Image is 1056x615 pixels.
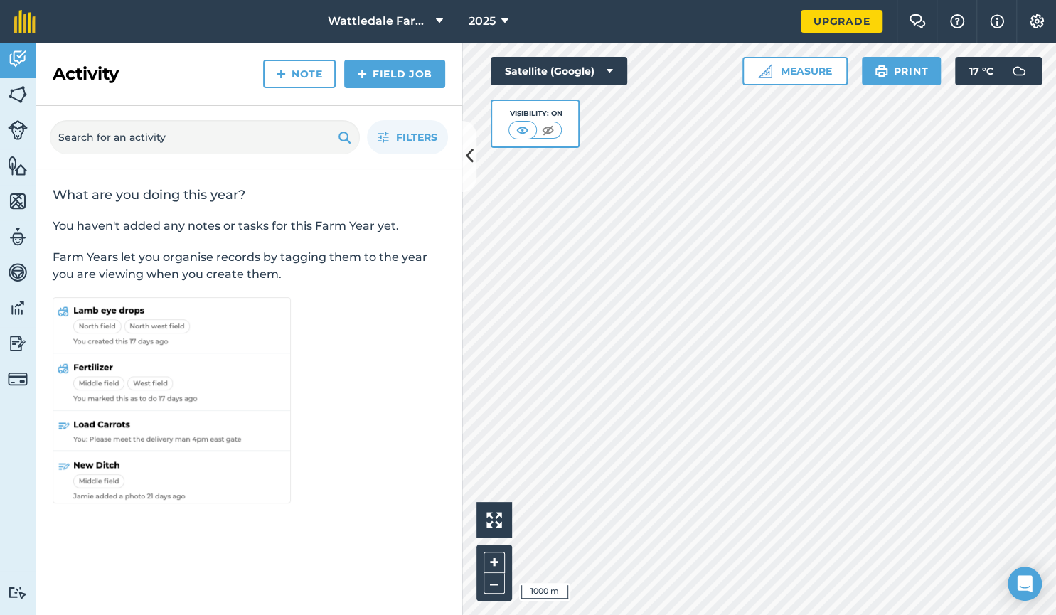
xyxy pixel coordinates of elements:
[484,552,505,573] button: +
[742,57,848,85] button: Measure
[862,57,942,85] button: Print
[8,155,28,176] img: svg+xml;base64,PHN2ZyB4bWxucz0iaHR0cDovL3d3dy53My5vcmcvMjAwMC9zdmciIHdpZHRoPSI1NiIgaGVpZ2h0PSI2MC...
[8,191,28,212] img: svg+xml;base64,PHN2ZyB4bWxucz0iaHR0cDovL3d3dy53My5vcmcvMjAwMC9zdmciIHdpZHRoPSI1NiIgaGVpZ2h0PSI2MC...
[469,13,496,30] span: 2025
[276,65,286,82] img: svg+xml;base64,PHN2ZyB4bWxucz0iaHR0cDovL3d3dy53My5vcmcvMjAwMC9zdmciIHdpZHRoPSIxNCIgaGVpZ2h0PSIyNC...
[8,226,28,247] img: svg+xml;base64,PD94bWwgdmVyc2lvbj0iMS4wIiBlbmNvZGluZz0idXRmLTgiPz4KPCEtLSBHZW5lcmF0b3I6IEFkb2JlIE...
[508,108,562,119] div: Visibility: On
[909,14,926,28] img: Two speech bubbles overlapping with the left bubble in the forefront
[357,65,367,82] img: svg+xml;base64,PHN2ZyB4bWxucz0iaHR0cDovL3d3dy53My5vcmcvMjAwMC9zdmciIHdpZHRoPSIxNCIgaGVpZ2h0PSIyNC...
[396,129,437,145] span: Filters
[8,120,28,140] img: svg+xml;base64,PD94bWwgdmVyc2lvbj0iMS4wIiBlbmNvZGluZz0idXRmLTgiPz4KPCEtLSBHZW5lcmF0b3I6IEFkb2JlIE...
[801,10,882,33] a: Upgrade
[53,63,119,85] h2: Activity
[14,10,36,33] img: fieldmargin Logo
[328,13,430,30] span: Wattledale Farms
[486,512,502,528] img: Four arrows, one pointing top left, one top right, one bottom right and the last bottom left
[8,262,28,283] img: svg+xml;base64,PD94bWwgdmVyc2lvbj0iMS4wIiBlbmNvZGluZz0idXRmLTgiPz4KPCEtLSBHZW5lcmF0b3I6IEFkb2JlIE...
[8,586,28,599] img: svg+xml;base64,PD94bWwgdmVyc2lvbj0iMS4wIiBlbmNvZGluZz0idXRmLTgiPz4KPCEtLSBHZW5lcmF0b3I6IEFkb2JlIE...
[367,120,448,154] button: Filters
[53,218,445,235] p: You haven't added any notes or tasks for this Farm Year yet.
[338,129,351,146] img: svg+xml;base64,PHN2ZyB4bWxucz0iaHR0cDovL3d3dy53My5vcmcvMjAwMC9zdmciIHdpZHRoPSIxOSIgaGVpZ2h0PSIyNC...
[50,120,360,154] input: Search for an activity
[955,57,1042,85] button: 17 °C
[1005,57,1033,85] img: svg+xml;base64,PD94bWwgdmVyc2lvbj0iMS4wIiBlbmNvZGluZz0idXRmLTgiPz4KPCEtLSBHZW5lcmF0b3I6IEFkb2JlIE...
[53,249,445,283] p: Farm Years let you organise records by tagging them to the year you are viewing when you create t...
[484,573,505,594] button: –
[8,48,28,70] img: svg+xml;base64,PD94bWwgdmVyc2lvbj0iMS4wIiBlbmNvZGluZz0idXRmLTgiPz4KPCEtLSBHZW5lcmF0b3I6IEFkb2JlIE...
[969,57,993,85] span: 17 ° C
[875,63,888,80] img: svg+xml;base64,PHN2ZyB4bWxucz0iaHR0cDovL3d3dy53My5vcmcvMjAwMC9zdmciIHdpZHRoPSIxOSIgaGVpZ2h0PSIyNC...
[1008,567,1042,601] div: Open Intercom Messenger
[8,369,28,389] img: svg+xml;base64,PD94bWwgdmVyc2lvbj0iMS4wIiBlbmNvZGluZz0idXRmLTgiPz4KPCEtLSBHZW5lcmF0b3I6IEFkb2JlIE...
[491,57,627,85] button: Satellite (Google)
[8,297,28,319] img: svg+xml;base64,PD94bWwgdmVyc2lvbj0iMS4wIiBlbmNvZGluZz0idXRmLTgiPz4KPCEtLSBHZW5lcmF0b3I6IEFkb2JlIE...
[513,123,531,137] img: svg+xml;base64,PHN2ZyB4bWxucz0iaHR0cDovL3d3dy53My5vcmcvMjAwMC9zdmciIHdpZHRoPSI1MCIgaGVpZ2h0PSI0MC...
[1028,14,1045,28] img: A cog icon
[8,333,28,354] img: svg+xml;base64,PD94bWwgdmVyc2lvbj0iMS4wIiBlbmNvZGluZz0idXRmLTgiPz4KPCEtLSBHZW5lcmF0b3I6IEFkb2JlIE...
[8,84,28,105] img: svg+xml;base64,PHN2ZyB4bWxucz0iaHR0cDovL3d3dy53My5vcmcvMjAwMC9zdmciIHdpZHRoPSI1NiIgaGVpZ2h0PSI2MC...
[758,64,772,78] img: Ruler icon
[53,186,445,203] h2: What are you doing this year?
[990,13,1004,30] img: svg+xml;base64,PHN2ZyB4bWxucz0iaHR0cDovL3d3dy53My5vcmcvMjAwMC9zdmciIHdpZHRoPSIxNyIgaGVpZ2h0PSIxNy...
[949,14,966,28] img: A question mark icon
[344,60,445,88] a: Field Job
[263,60,336,88] a: Note
[539,123,557,137] img: svg+xml;base64,PHN2ZyB4bWxucz0iaHR0cDovL3d3dy53My5vcmcvMjAwMC9zdmciIHdpZHRoPSI1MCIgaGVpZ2h0PSI0MC...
